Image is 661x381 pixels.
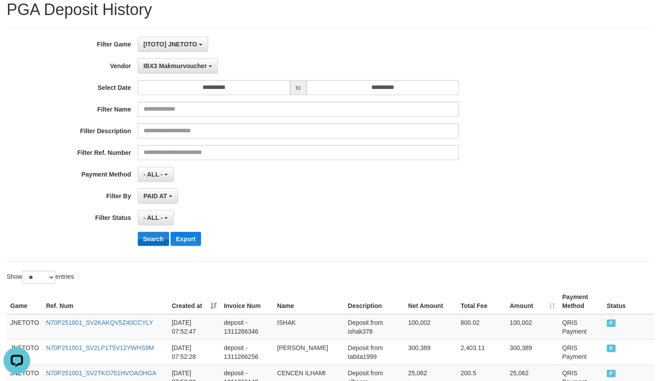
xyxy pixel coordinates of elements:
td: 800.02 [457,314,506,340]
td: deposit - 1311266256 [220,339,274,365]
button: Open LiveChat chat widget [4,4,30,30]
button: [ITOTO] JNETOTO [138,37,208,52]
th: Name [274,289,344,314]
td: 300,389 [506,339,559,365]
td: deposit - 1311266346 [220,314,274,340]
th: Amount: activate to sort column ascending [506,289,559,314]
span: IBX3 Makmurvoucher [144,62,207,69]
span: PAID [607,319,616,327]
td: 100,002 [506,314,559,340]
td: JNETOTO [7,314,43,340]
td: Deposit from tabita1999 [344,339,404,365]
td: ISHAK [274,314,344,340]
td: 2,403.11 [457,339,506,365]
span: [ITOTO] JNETOTO [144,41,197,48]
button: Search [138,232,169,246]
label: Show entries [7,271,74,284]
th: Payment Method [559,289,603,314]
button: PAID AT [138,189,178,204]
span: - ALL - [144,214,163,221]
td: [PERSON_NAME] [274,339,344,365]
th: Total Fee [457,289,506,314]
button: IBX3 Makmurvoucher [138,58,218,73]
span: PAID [607,370,616,377]
select: Showentries [22,271,55,284]
button: - ALL - [138,167,174,182]
a: N70P251001_SV2KAKQV5Z40CCYLY [46,319,153,326]
th: Invoice Num [220,289,274,314]
button: Export [171,232,201,246]
th: Net Amount [405,289,458,314]
th: Created at: activate to sort column ascending [168,289,221,314]
span: - ALL - [144,171,163,178]
span: PAID [607,345,616,352]
th: Status [603,289,654,314]
td: QRIS Payment [559,314,603,340]
td: 300,389 [405,339,458,365]
td: [DATE] 07:52:28 [168,339,221,365]
h1: PGA Deposit History [7,1,654,19]
th: Game [7,289,43,314]
td: QRIS Payment [559,339,603,365]
th: Ref. Num [43,289,168,314]
button: - ALL - [138,210,174,225]
a: N70P251001_SV2LP1T5V12YWHS9M [46,344,154,351]
th: Description [344,289,404,314]
td: 100,002 [405,314,458,340]
span: to [290,80,307,95]
td: [DATE] 07:52:47 [168,314,221,340]
td: JNETOTO [7,339,43,365]
span: PAID AT [144,192,167,200]
a: N70P251001_SV2TKO751HVOAOHGA [46,369,156,377]
td: Deposit from ishak378 [344,314,404,340]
